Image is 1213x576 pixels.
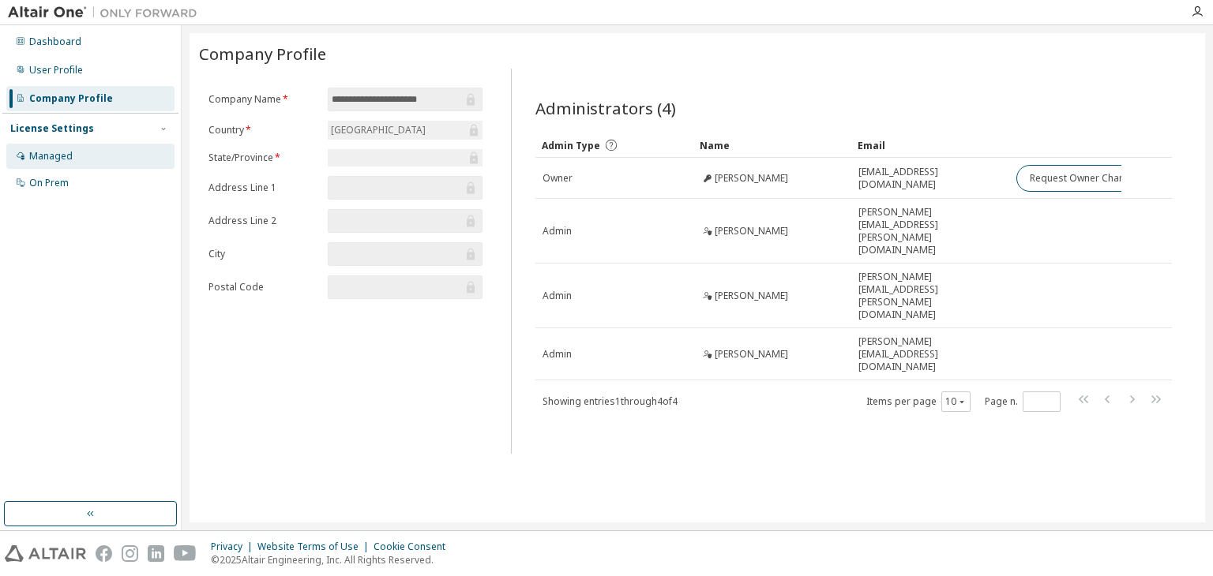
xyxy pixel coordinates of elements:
[985,391,1061,412] span: Page n.
[208,124,318,137] label: Country
[208,281,318,294] label: Postal Code
[96,545,112,562] img: facebook.svg
[700,133,845,158] div: Name
[148,545,164,562] img: linkedin.svg
[208,248,318,260] label: City
[542,139,600,152] span: Admin Type
[543,395,678,408] span: Showing entries 1 through 4 of 4
[543,172,573,185] span: Owner
[122,545,138,562] img: instagram.svg
[858,271,1002,321] span: [PERSON_NAME][EMAIL_ADDRESS][PERSON_NAME][DOMAIN_NAME]
[715,348,788,361] span: [PERSON_NAME]
[174,545,197,562] img: youtube.svg
[5,545,86,562] img: altair_logo.svg
[858,133,1003,158] div: Email
[858,206,1002,256] span: [PERSON_NAME][EMAIL_ADDRESS][PERSON_NAME][DOMAIN_NAME]
[543,348,572,361] span: Admin
[328,121,483,140] div: [GEOGRAPHIC_DATA]
[29,92,113,105] div: Company Profile
[208,151,318,164] label: State/Province
[715,290,788,302] span: [PERSON_NAME]
[29,150,73,163] div: Managed
[29,64,83,77] div: User Profile
[715,172,788,185] span: [PERSON_NAME]
[29,36,81,48] div: Dashboard
[208,181,318,194] label: Address Line 1
[10,122,94,135] div: License Settings
[208,215,318,227] label: Address Line 2
[257,540,374,553] div: Website Terms of Use
[866,391,971,412] span: Items per page
[543,225,572,238] span: Admin
[1016,165,1150,192] button: Request Owner Change
[8,5,205,21] img: Altair One
[211,540,257,553] div: Privacy
[211,553,455,567] p: © 2025 Altair Engineering, Inc. All Rights Reserved.
[858,335,1002,373] span: [PERSON_NAME][EMAIL_ADDRESS][DOMAIN_NAME]
[374,540,455,553] div: Cookie Consent
[329,122,428,139] div: [GEOGRAPHIC_DATA]
[208,93,318,106] label: Company Name
[29,177,69,189] div: On Prem
[535,97,676,119] span: Administrators (4)
[715,225,788,238] span: [PERSON_NAME]
[543,290,572,302] span: Admin
[199,43,326,65] span: Company Profile
[858,166,1002,191] span: [EMAIL_ADDRESS][DOMAIN_NAME]
[945,395,967,408] button: 10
